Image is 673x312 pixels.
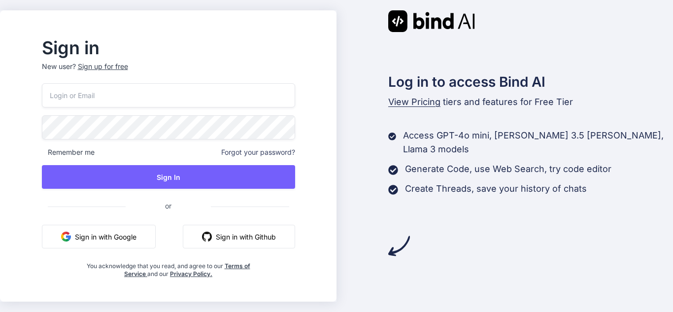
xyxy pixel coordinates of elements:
[126,194,211,218] span: or
[202,232,212,242] img: github
[388,71,673,92] h2: Log in to access Bind AI
[78,62,128,71] div: Sign up for free
[405,182,587,196] p: Create Threads, save your history of chats
[388,10,475,32] img: Bind AI logo
[42,165,295,189] button: Sign In
[403,129,673,156] p: Access GPT-4o mini, [PERSON_NAME] 3.5 [PERSON_NAME], Llama 3 models
[183,225,295,248] button: Sign in with Github
[405,162,611,176] p: Generate Code, use Web Search, try code editor
[42,225,156,248] button: Sign in with Google
[388,235,410,257] img: arrow
[84,256,253,278] div: You acknowledge that you read, and agree to our and our
[221,147,295,157] span: Forgot your password?
[388,95,673,109] p: tiers and features for Free Tier
[42,40,295,56] h2: Sign in
[124,262,250,277] a: Terms of Service
[170,270,212,277] a: Privacy Policy.
[388,97,440,107] span: View Pricing
[42,62,295,83] p: New user?
[42,147,95,157] span: Remember me
[42,83,295,107] input: Login or Email
[61,232,71,242] img: google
